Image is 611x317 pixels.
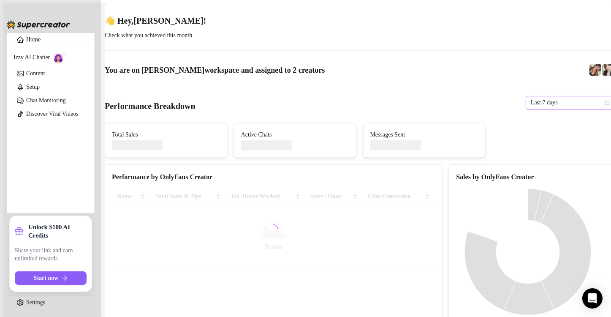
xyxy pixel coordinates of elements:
span: 2 [293,66,296,74]
span: calendar [605,100,610,105]
a: Settings [26,299,45,306]
span: Active Chats [241,130,349,139]
span: [PERSON_NAME] [141,66,204,74]
img: Christina [589,64,601,76]
div: Sales by OnlyFans Creator [456,172,607,182]
span: Izzy AI Chatter [14,53,50,62]
span: Share your link and earn unlimited rewards [15,246,87,263]
span: Last 7 days [531,96,609,109]
span: gift [15,227,23,235]
h4: Performance Breakdown [105,100,196,112]
div: Performance by OnlyFans Creator [112,172,435,182]
a: Chat Monitoring [26,97,66,104]
div: Open Intercom Messenger [582,288,603,309]
strong: Unlock $100 AI Credits [28,223,87,240]
span: Total Sales [112,130,220,139]
button: Start nowarrow-right [15,271,87,285]
span: arrow-right [62,275,68,281]
h1: You are on workspace and assigned to creators [105,66,325,75]
a: Discover Viral Videos [26,111,79,117]
span: Messages Sent [370,130,478,139]
img: AI Chatter [53,51,66,63]
a: Home [26,36,41,43]
span: loading [269,224,278,233]
img: logo-BBDzfeDw.svg [7,20,70,29]
a: Setup [26,84,40,90]
a: Content [26,70,45,77]
span: Start now [34,275,59,281]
